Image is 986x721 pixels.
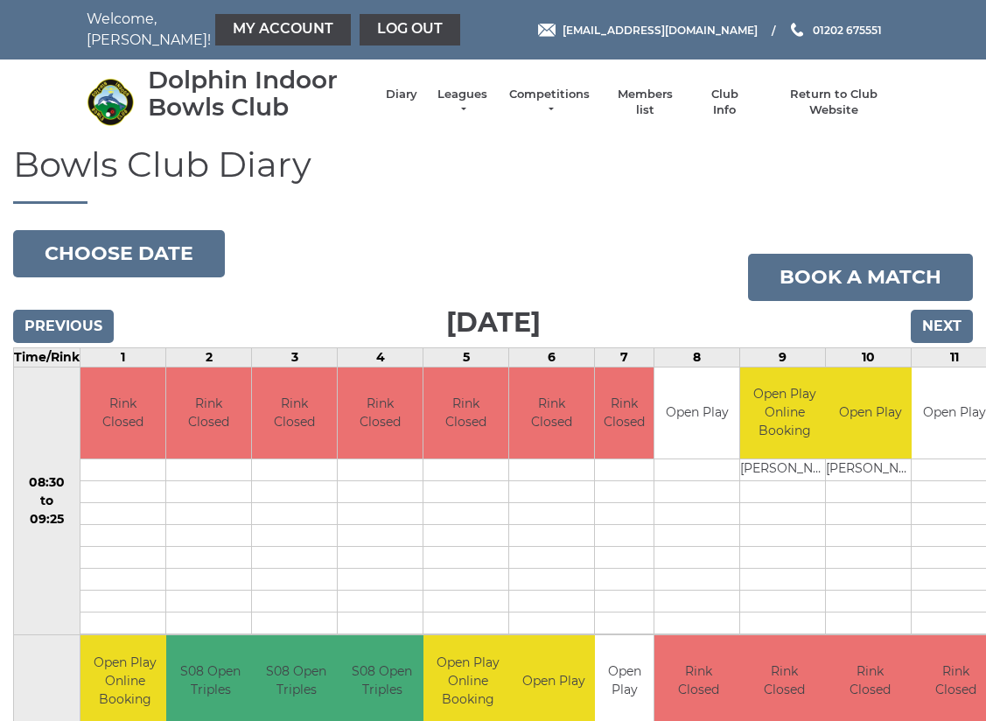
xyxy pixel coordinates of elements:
a: My Account [215,14,351,45]
td: 7 [595,347,654,367]
td: Time/Rink [14,347,80,367]
a: Email [EMAIL_ADDRESS][DOMAIN_NAME] [538,22,758,38]
td: [PERSON_NAME] [740,459,829,481]
td: 10 [826,347,912,367]
td: 2 [166,347,252,367]
td: 3 [252,347,338,367]
h1: Bowls Club Diary [13,145,973,204]
td: Open Play [826,367,914,459]
a: Competitions [507,87,591,118]
td: 4 [338,347,423,367]
td: Rink Closed [252,367,337,459]
td: [PERSON_NAME] [826,459,914,481]
input: Next [911,310,973,343]
td: 08:30 to 09:25 [14,367,80,635]
td: Rink Closed [166,367,251,459]
a: Book a match [748,254,973,301]
td: 5 [423,347,509,367]
a: Return to Club Website [767,87,899,118]
td: 1 [80,347,166,367]
td: Rink Closed [595,367,654,459]
img: Dolphin Indoor Bowls Club [87,78,135,126]
td: Open Play Online Booking [740,367,829,459]
button: Choose date [13,230,225,277]
td: Rink Closed [423,367,508,459]
a: Diary [386,87,417,102]
span: 01202 675551 [813,23,882,36]
td: Rink Closed [80,367,165,459]
td: Rink Closed [338,367,423,459]
a: Club Info [699,87,750,118]
img: Email [538,24,556,37]
span: [EMAIL_ADDRESS][DOMAIN_NAME] [563,23,758,36]
a: Log out [360,14,460,45]
nav: Welcome, [PERSON_NAME]! [87,9,410,51]
a: Phone us 01202 675551 [788,22,882,38]
div: Dolphin Indoor Bowls Club [148,66,368,121]
a: Members list [609,87,682,118]
img: Phone us [791,23,803,37]
td: 9 [740,347,826,367]
td: 8 [654,347,740,367]
input: Previous [13,310,114,343]
a: Leagues [435,87,490,118]
td: Rink Closed [509,367,594,459]
td: 6 [509,347,595,367]
td: Open Play [654,367,739,459]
